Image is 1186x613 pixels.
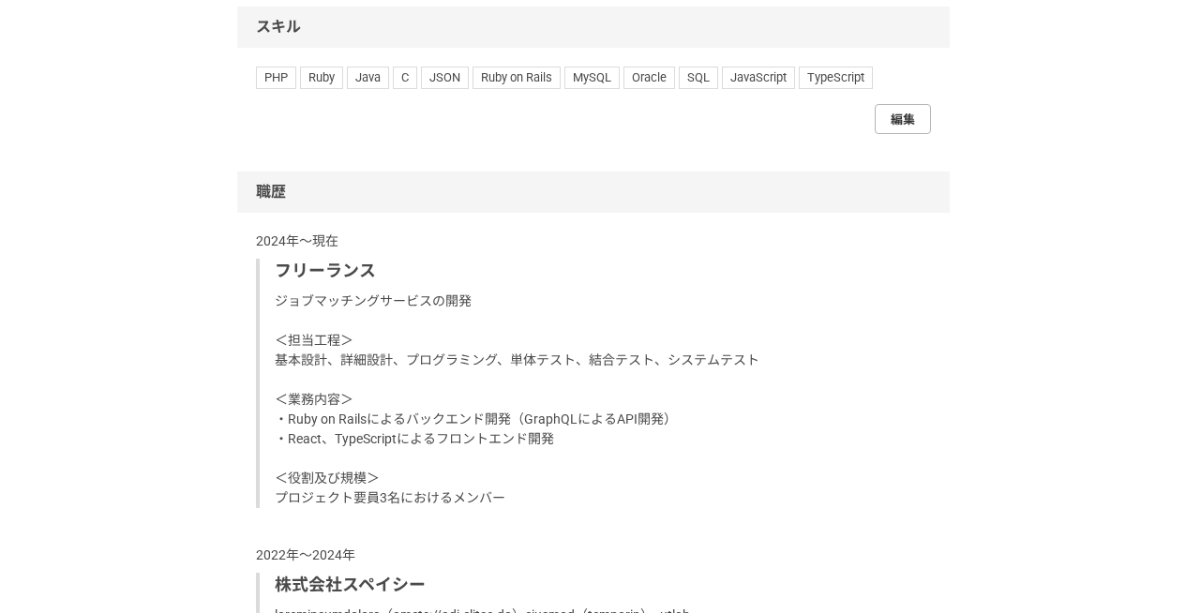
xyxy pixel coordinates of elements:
[347,67,389,89] span: Java
[256,546,931,565] p: 2022年〜2024年
[237,172,950,213] div: 職歴
[256,67,296,89] span: PHP
[275,292,916,508] p: ジョブマッチングサービスの開発 ＜担当工程＞ 基本設計、詳細設計、プログラミング、単体テスト、結合テスト、システムテスト ＜業務内容＞ ・Ruby on Railsによるバックエンド開発（Gra...
[393,67,417,89] span: C
[473,67,561,89] span: Ruby on Rails
[679,67,718,89] span: SQL
[275,573,916,598] p: 株式会社スペイシー
[875,104,931,134] a: 編集
[275,259,916,284] p: フリーランス
[799,67,873,89] span: TypeScript
[623,67,675,89] span: Oracle
[256,232,931,251] p: 2024年〜現在
[300,67,343,89] span: Ruby
[237,7,950,48] div: スキル
[722,67,795,89] span: JavaScript
[421,67,469,89] span: JSON
[564,67,620,89] span: MySQL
